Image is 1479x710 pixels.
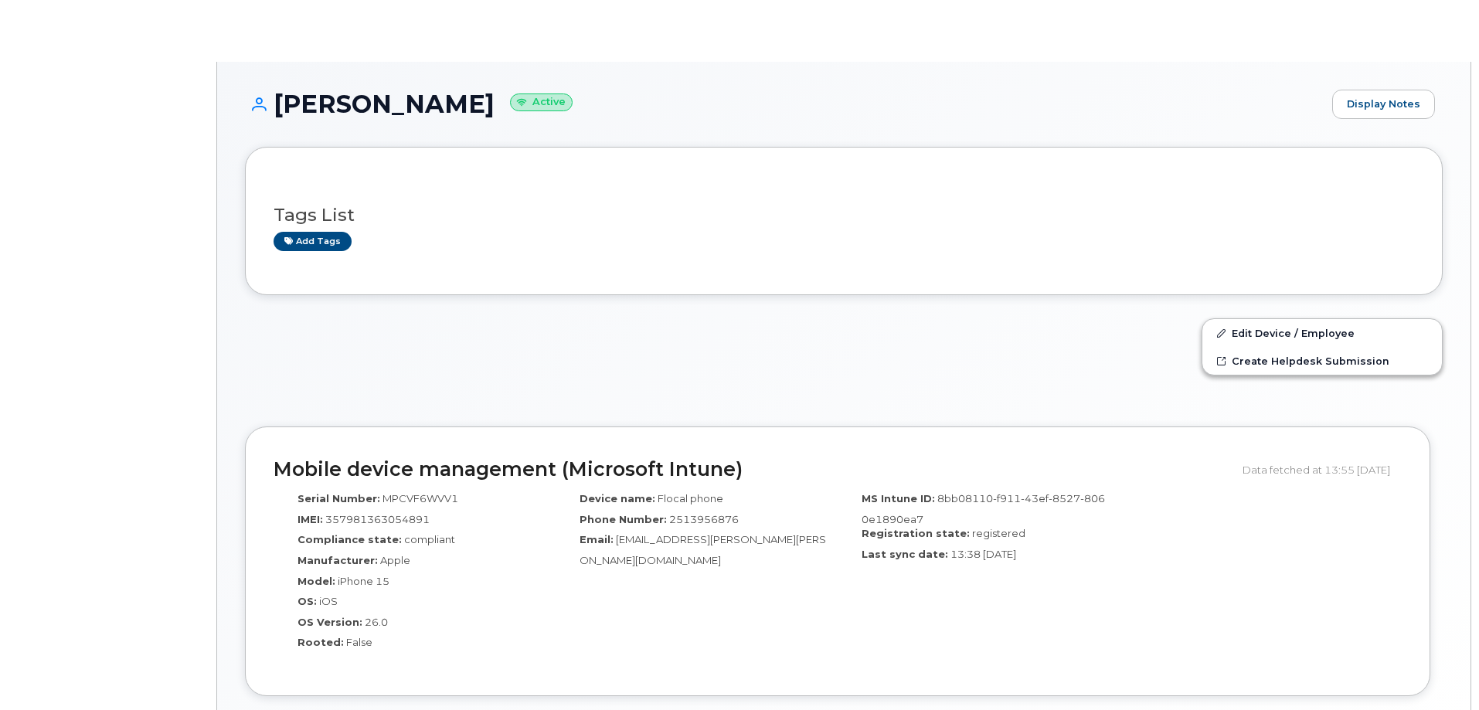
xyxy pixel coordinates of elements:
label: Model: [297,574,335,589]
a: Create Helpdesk Submission [1202,347,1442,375]
label: Serial Number: [297,491,380,506]
span: Flocal phone [658,492,723,504]
span: 357981363054891 [325,513,430,525]
span: Apple [380,554,410,566]
label: Last sync date: [862,547,948,562]
label: OS Version: [297,615,362,630]
span: False [346,636,372,648]
span: compliant [404,533,455,545]
div: Data fetched at 13:55 [DATE] [1243,455,1402,484]
span: 13:38 [DATE] [950,548,1016,560]
label: Manufacturer: [297,553,378,568]
span: iPhone 15 [338,575,389,587]
span: 2513956876 [669,513,739,525]
span: 8bb08110-f911-43ef-8527-8060e1890ea7 [862,492,1105,525]
span: [EMAIL_ADDRESS][PERSON_NAME][PERSON_NAME][DOMAIN_NAME] [580,533,826,566]
h1: [PERSON_NAME] [245,90,1324,117]
label: Compliance state: [297,532,402,547]
span: MPCVF6WVV1 [382,492,458,504]
label: Registration state: [862,526,970,541]
label: Phone Number: [580,512,667,527]
label: OS: [297,594,317,609]
span: registered [972,527,1025,539]
label: Rooted: [297,635,344,650]
span: 26.0 [365,616,388,628]
h2: Mobile device management (Microsoft Intune) [274,459,1231,481]
a: Edit Device / Employee [1202,319,1442,347]
small: Active [510,93,573,111]
label: Email: [580,532,614,547]
label: IMEI: [297,512,323,527]
label: Device name: [580,491,655,506]
h3: Tags List [274,206,1414,225]
a: Add tags [274,232,352,251]
span: iOS [319,595,338,607]
a: Display Notes [1332,90,1435,119]
label: MS Intune ID: [862,491,935,506]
